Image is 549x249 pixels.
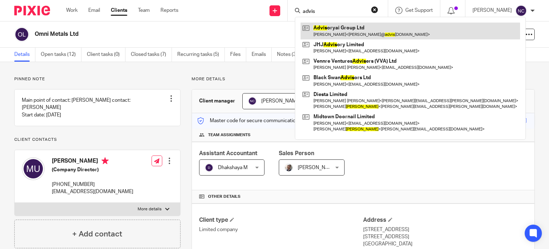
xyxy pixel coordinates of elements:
i: Primary [102,157,109,164]
span: Assistant Accountant [199,150,257,156]
a: Files [230,48,246,62]
span: Get Support [405,8,433,13]
a: Team [138,7,150,14]
p: [STREET_ADDRESS] [363,233,527,240]
a: Closed tasks (7) [131,48,172,62]
h2: Omni Metals Ltd [35,30,357,38]
img: svg%3E [22,157,45,180]
a: Recurring tasks (5) [177,48,225,62]
a: Notes (3) [277,48,303,62]
a: Emails [252,48,272,62]
a: Clients [111,7,127,14]
p: Master code for secure communications and files [197,117,321,124]
h4: Address [363,216,527,224]
img: svg%3E [14,27,29,42]
img: svg%3E [248,97,257,105]
a: Open tasks (12) [41,48,81,62]
a: Details [14,48,35,62]
p: Client contacts [14,137,180,143]
img: svg%3E [205,163,213,172]
h3: Client manager [199,97,235,105]
span: Sales Person [279,150,314,156]
span: Dhakshaya M [218,165,248,170]
a: Client tasks (0) [87,48,125,62]
h4: Client type [199,216,363,224]
a: Work [66,7,78,14]
p: [STREET_ADDRESS] [363,226,527,233]
p: Pinned note [14,76,180,82]
img: Pixie [14,6,50,15]
h4: + Add contact [72,229,122,240]
img: Matt%20Circle.png [285,163,293,172]
span: [PERSON_NAME] [298,165,337,170]
input: Search [302,9,366,15]
h5: (Company Director) [52,166,133,173]
span: [PERSON_NAME] [261,99,301,104]
a: Reports [160,7,178,14]
p: [EMAIL_ADDRESS][DOMAIN_NAME] [52,188,133,195]
p: [PHONE_NUMBER] [52,181,133,188]
h4: [PERSON_NAME] [52,157,133,166]
p: More details [192,76,535,82]
span: Other details [208,194,241,200]
a: Email [88,7,100,14]
button: Clear [371,6,378,13]
p: More details [138,206,162,212]
p: [PERSON_NAME] [473,7,512,14]
span: Team assignments [208,132,251,138]
img: svg%3E [515,5,527,16]
p: [GEOGRAPHIC_DATA] [363,240,527,248]
p: Limited company [199,226,363,233]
